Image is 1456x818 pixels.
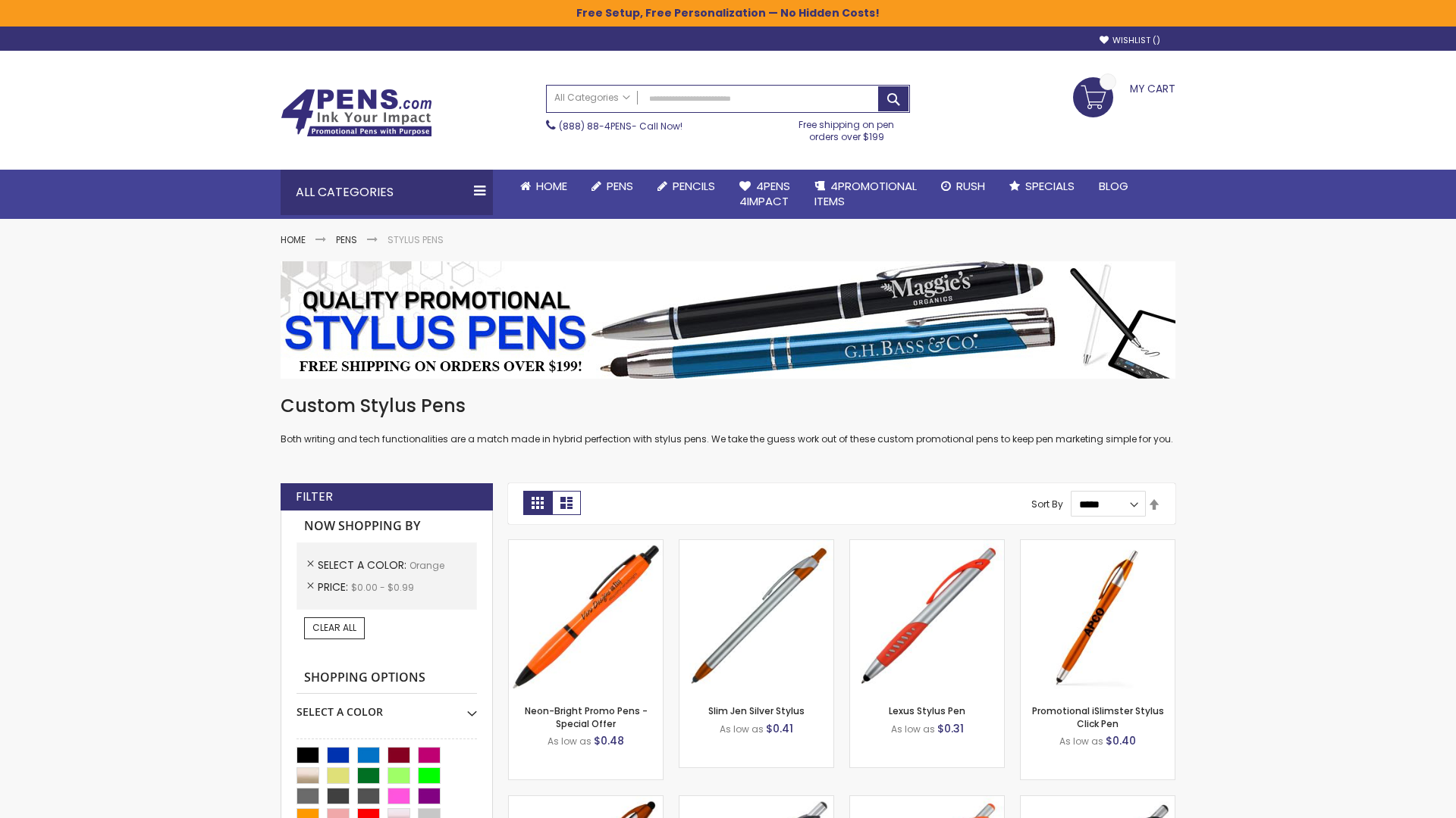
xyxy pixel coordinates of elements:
[679,795,833,808] a: Boston Stylus Pen-Orange
[508,170,579,203] a: Home
[281,89,432,137] img: 4Pens Custom Pens and Promotional Products
[645,170,727,203] a: Pencils
[720,723,764,735] span: As low as
[673,178,715,194] span: Pencils
[297,510,477,542] strong: Now Shopping by
[1059,735,1103,748] span: As low as
[509,539,663,552] a: Neon-Bright Promo Pens-Orange
[351,581,414,594] span: $0.00 - $0.99
[297,694,477,720] div: Select A Color
[281,394,1175,418] h1: Custom Stylus Pens
[281,261,1175,379] img: Stylus Pens
[1021,539,1175,552] a: Promotional iSlimster Stylus Click Pen-Orange
[548,735,591,748] span: As low as
[783,113,911,143] div: Free shipping on pen orders over $199
[304,617,365,638] a: Clear All
[296,489,333,505] strong: Filter
[727,170,802,219] a: 4Pens4impact
[1021,795,1175,808] a: Lexus Metallic Stylus Pen-Orange
[802,170,929,219] a: 4PROMOTIONALITEMS
[318,557,409,573] span: Select A Color
[312,621,356,634] span: Clear All
[525,704,648,729] a: Neon-Bright Promo Pens - Special Offer
[523,491,552,515] strong: Grid
[679,540,833,694] img: Slim Jen Silver Stylus-Orange
[814,178,917,209] span: 4PROMOTIONAL ITEMS
[281,394,1175,446] div: Both writing and tech functionalities are a match made in hybrid perfection with stylus pens. We ...
[708,704,805,717] a: Slim Jen Silver Stylus
[318,579,351,595] span: Price
[536,178,567,194] span: Home
[409,559,444,572] span: Orange
[1025,178,1075,194] span: Specials
[509,540,663,694] img: Neon-Bright Promo Pens-Orange
[1031,498,1063,510] label: Sort By
[1021,540,1175,694] img: Promotional iSlimster Stylus Click Pen-Orange
[850,795,1004,808] a: Boston Silver Stylus Pen-Orange
[607,178,633,194] span: Pens
[739,178,790,209] span: 4Pens 4impact
[929,170,997,203] a: Rush
[1099,178,1128,194] span: Blog
[594,733,624,748] span: $0.48
[579,170,645,203] a: Pens
[547,86,638,111] a: All Categories
[336,233,357,246] a: Pens
[281,233,306,246] a: Home
[1106,733,1136,748] span: $0.40
[956,178,985,194] span: Rush
[281,170,493,215] div: All Categories
[559,120,682,133] span: - Call Now!
[509,795,663,808] a: TouchWrite Query Stylus Pen-Orange
[554,92,630,104] span: All Categories
[679,539,833,552] a: Slim Jen Silver Stylus-Orange
[997,170,1087,203] a: Specials
[889,704,965,717] a: Lexus Stylus Pen
[850,539,1004,552] a: Lexus Stylus Pen-Orange
[937,721,964,736] span: $0.31
[850,540,1004,694] img: Lexus Stylus Pen-Orange
[891,723,935,735] span: As low as
[1100,35,1160,46] a: Wishlist
[766,721,793,736] span: $0.41
[1087,170,1141,203] a: Blog
[297,662,477,695] strong: Shopping Options
[388,233,444,246] strong: Stylus Pens
[1032,704,1164,729] a: Promotional iSlimster Stylus Click Pen
[559,120,632,133] a: (888) 88-4PENS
